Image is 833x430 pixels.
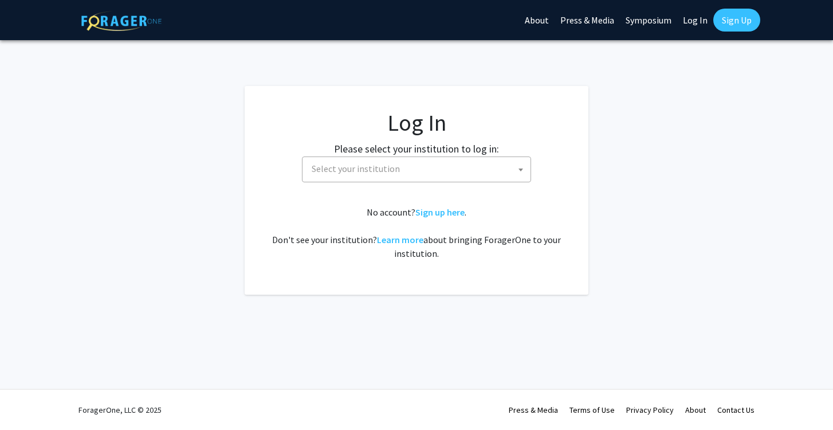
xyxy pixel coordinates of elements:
a: Terms of Use [569,405,615,415]
span: Select your institution [312,163,400,174]
a: Press & Media [509,405,558,415]
span: Select your institution [307,157,531,181]
a: About [685,405,706,415]
label: Please select your institution to log in: [334,141,499,157]
a: Learn more about bringing ForagerOne to your institution [377,234,423,245]
div: ForagerOne, LLC © 2025 [78,390,162,430]
span: Select your institution [302,157,531,182]
img: ForagerOne Logo [81,11,162,31]
a: Sign Up [713,9,760,32]
a: Privacy Policy [626,405,674,415]
div: No account? . Don't see your institution? about bringing ForagerOne to your institution. [268,205,565,260]
h1: Log In [268,109,565,136]
a: Contact Us [717,405,755,415]
a: Sign up here [415,206,465,218]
